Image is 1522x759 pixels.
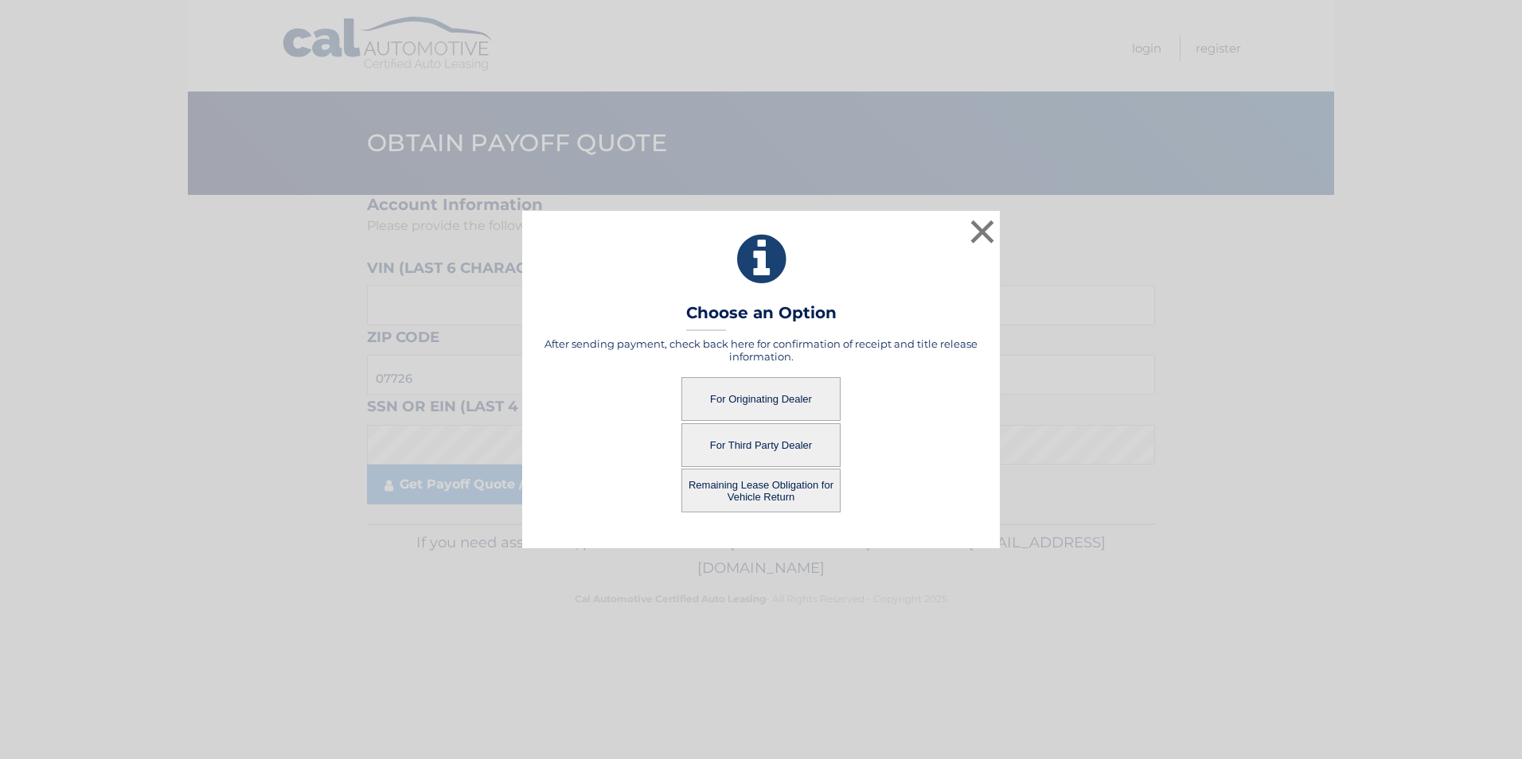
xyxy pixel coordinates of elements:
[966,216,998,247] button: ×
[681,423,841,467] button: For Third Party Dealer
[681,469,841,512] button: Remaining Lease Obligation for Vehicle Return
[542,337,980,363] h5: After sending payment, check back here for confirmation of receipt and title release information.
[686,303,837,331] h3: Choose an Option
[681,377,841,421] button: For Originating Dealer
